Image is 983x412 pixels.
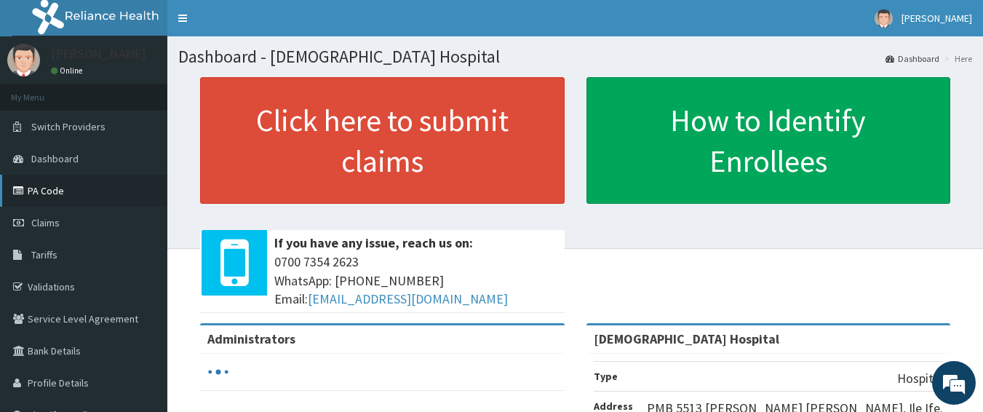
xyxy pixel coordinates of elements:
span: Switch Providers [31,120,106,133]
a: Online [51,66,86,76]
svg: audio-loading [207,361,229,383]
a: [EMAIL_ADDRESS][DOMAIN_NAME] [308,290,508,307]
span: [PERSON_NAME] [902,12,972,25]
span: 0700 7354 2623 WhatsApp: [PHONE_NUMBER] Email: [274,253,557,309]
b: Type [594,370,618,383]
span: Claims [31,216,60,229]
a: Click here to submit claims [200,77,565,204]
li: Here [941,52,972,65]
p: Hospital [897,369,943,388]
b: If you have any issue, reach us on: [274,234,473,251]
h1: Dashboard - [DEMOGRAPHIC_DATA] Hospital [178,47,972,66]
a: Dashboard [886,52,939,65]
span: Tariffs [31,248,57,261]
a: How to Identify Enrollees [586,77,951,204]
img: User Image [875,9,893,28]
p: [PERSON_NAME] [51,47,146,60]
b: Administrators [207,330,295,347]
span: Dashboard [31,152,79,165]
strong: [DEMOGRAPHIC_DATA] Hospital [594,330,779,347]
img: User Image [7,44,40,76]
